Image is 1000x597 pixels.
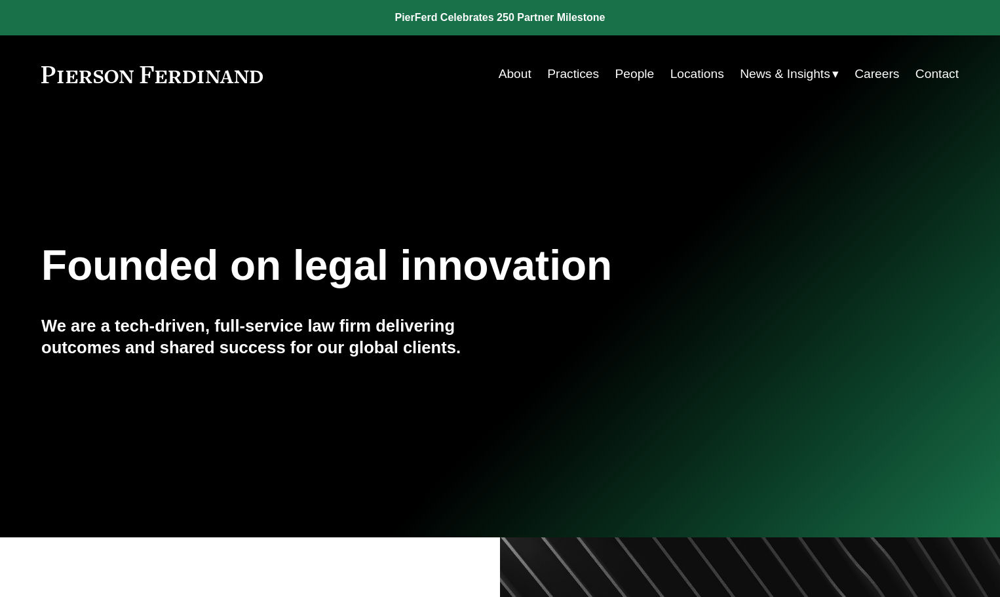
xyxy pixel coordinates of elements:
[915,62,959,87] a: Contact
[670,62,724,87] a: Locations
[740,62,839,87] a: folder dropdown
[499,62,531,87] a: About
[41,315,500,358] h4: We are a tech-driven, full-service law firm delivering outcomes and shared success for our global...
[615,62,655,87] a: People
[41,242,806,290] h1: Founded on legal innovation
[547,62,599,87] a: Practices
[855,62,899,87] a: Careers
[740,63,830,86] span: News & Insights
